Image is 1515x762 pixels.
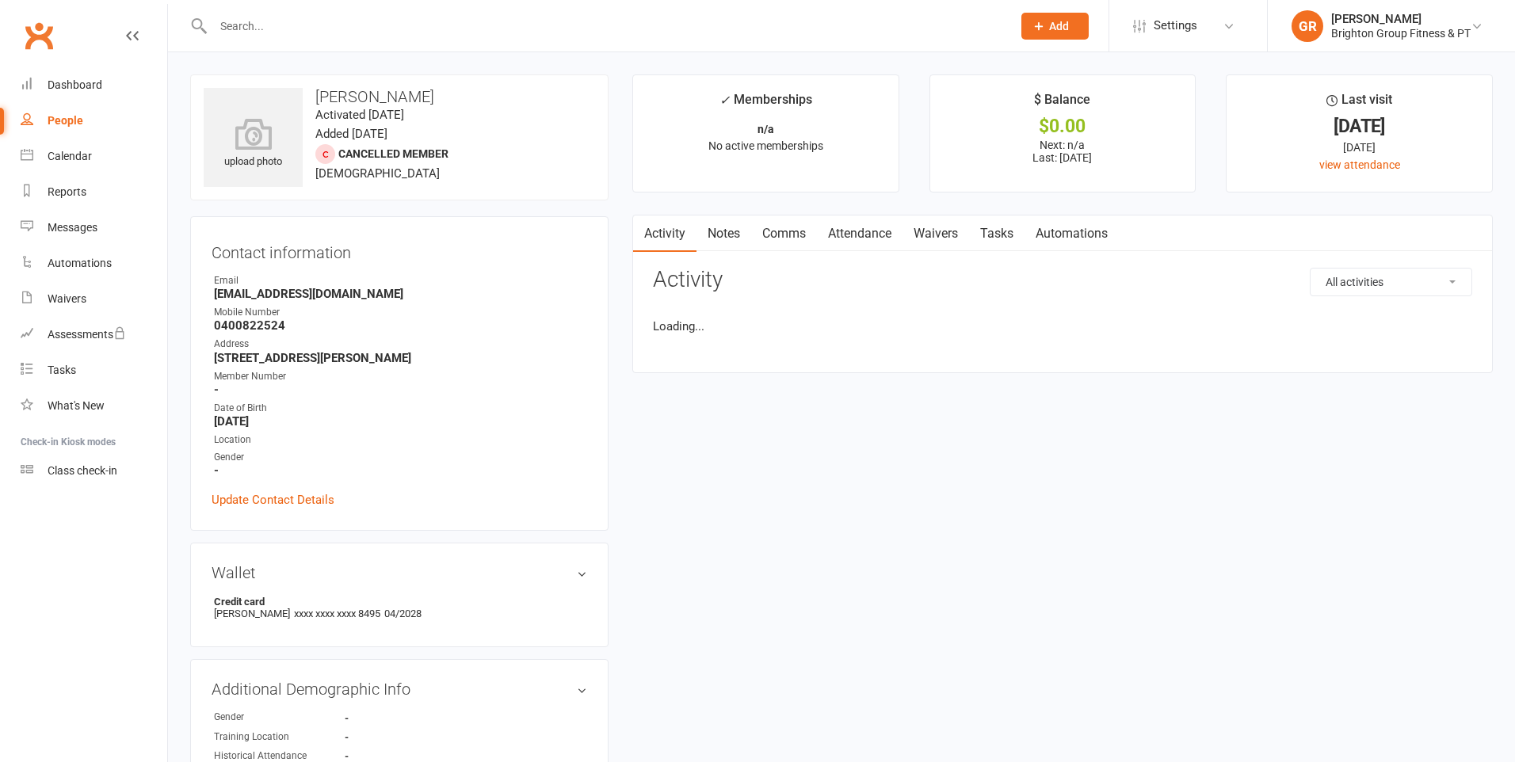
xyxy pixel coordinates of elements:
[214,596,579,608] strong: Credit card
[21,388,167,424] a: What's New
[1241,118,1478,135] div: [DATE]
[214,463,587,478] strong: -
[214,337,587,352] div: Address
[338,147,448,160] span: Cancelled member
[1025,215,1119,252] a: Automations
[212,238,587,261] h3: Contact information
[48,150,92,162] div: Calendar
[384,608,422,619] span: 04/2028
[48,364,76,376] div: Tasks
[214,351,587,365] strong: [STREET_ADDRESS][PERSON_NAME]
[294,608,380,619] span: xxxx xxxx xxxx 8495
[21,281,167,317] a: Waivers
[204,88,595,105] h3: [PERSON_NAME]
[48,292,86,305] div: Waivers
[719,93,730,108] i: ✓
[214,305,587,320] div: Mobile Number
[48,328,126,341] div: Assessments
[19,16,59,55] a: Clubworx
[21,246,167,281] a: Automations
[1331,26,1471,40] div: Brighton Group Fitness & PT
[208,15,1001,37] input: Search...
[1021,13,1089,40] button: Add
[1326,90,1392,118] div: Last visit
[214,450,587,465] div: Gender
[214,710,345,725] div: Gender
[1331,12,1471,26] div: [PERSON_NAME]
[48,257,112,269] div: Automations
[751,215,817,252] a: Comms
[315,127,387,141] time: Added [DATE]
[21,210,167,246] a: Messages
[48,221,97,234] div: Messages
[1319,158,1400,171] a: view attendance
[1241,139,1478,156] div: [DATE]
[214,401,587,416] div: Date of Birth
[1154,8,1197,44] span: Settings
[757,123,774,135] strong: n/a
[48,78,102,91] div: Dashboard
[21,352,167,388] a: Tasks
[944,118,1181,135] div: $0.00
[48,399,105,412] div: What's New
[1292,10,1323,42] div: GR
[345,750,436,762] strong: -
[653,317,1472,336] li: Loading...
[21,103,167,139] a: People
[696,215,751,252] a: Notes
[214,287,587,301] strong: [EMAIL_ADDRESS][DOMAIN_NAME]
[708,139,823,152] span: No active memberships
[21,139,167,174] a: Calendar
[21,67,167,103] a: Dashboard
[21,317,167,352] a: Assessments
[21,174,167,210] a: Reports
[214,318,587,333] strong: 0400822524
[1034,90,1090,118] div: $ Balance
[214,730,345,745] div: Training Location
[1049,20,1069,32] span: Add
[345,731,436,743] strong: -
[903,215,969,252] a: Waivers
[315,166,440,181] span: [DEMOGRAPHIC_DATA]
[653,268,1472,292] h3: Activity
[48,114,83,127] div: People
[48,464,117,477] div: Class check-in
[214,369,587,384] div: Member Number
[212,564,587,581] h3: Wallet
[214,273,587,288] div: Email
[212,593,587,622] li: [PERSON_NAME]
[204,118,303,170] div: upload photo
[212,680,587,698] h3: Additional Demographic Info
[817,215,903,252] a: Attendance
[944,139,1181,164] p: Next: n/a Last: [DATE]
[719,90,812,119] div: Memberships
[345,712,436,724] strong: -
[212,490,334,509] a: Update Contact Details
[969,215,1025,252] a: Tasks
[214,432,587,448] div: Location
[21,453,167,489] a: Class kiosk mode
[315,108,404,122] time: Activated [DATE]
[48,185,86,198] div: Reports
[214,383,587,397] strong: -
[214,414,587,429] strong: [DATE]
[633,215,696,252] a: Activity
